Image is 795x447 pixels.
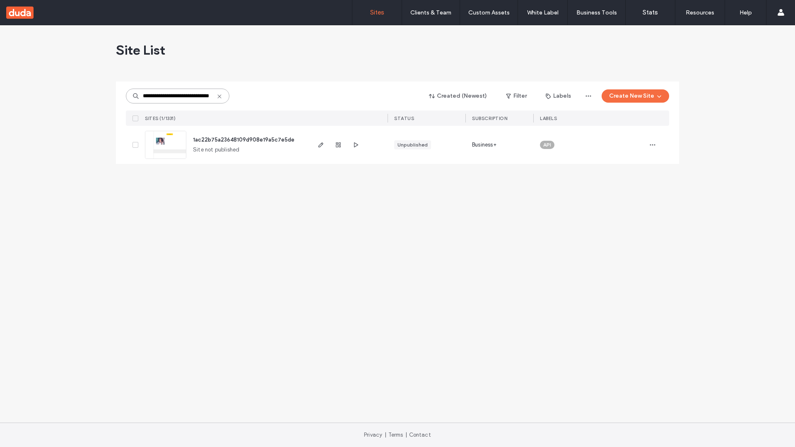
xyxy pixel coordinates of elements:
[740,9,752,16] label: Help
[422,89,494,103] button: Created (Newest)
[21,6,38,13] span: Help
[409,432,431,438] a: Contact
[394,115,414,121] span: STATUS
[385,432,386,438] span: |
[410,9,451,16] label: Clients & Team
[468,9,510,16] label: Custom Assets
[686,9,714,16] label: Resources
[193,137,294,143] a: 1ac22b75a23648109d908e19a5c7e5de
[116,42,165,58] span: Site List
[540,115,557,121] span: LABELS
[538,89,578,103] button: Labels
[472,141,496,149] span: Business+
[576,9,617,16] label: Business Tools
[498,89,535,103] button: Filter
[145,115,176,121] span: SITES (1/1331)
[543,141,551,149] span: API
[364,432,382,438] a: Privacy
[527,9,559,16] label: White Label
[397,141,428,149] div: Unpublished
[643,9,658,16] label: Stats
[405,432,407,438] span: |
[602,89,669,103] button: Create New Site
[193,146,240,154] span: Site not published
[370,9,384,16] label: Sites
[472,115,507,121] span: SUBSCRIPTION
[388,432,403,438] a: Terms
